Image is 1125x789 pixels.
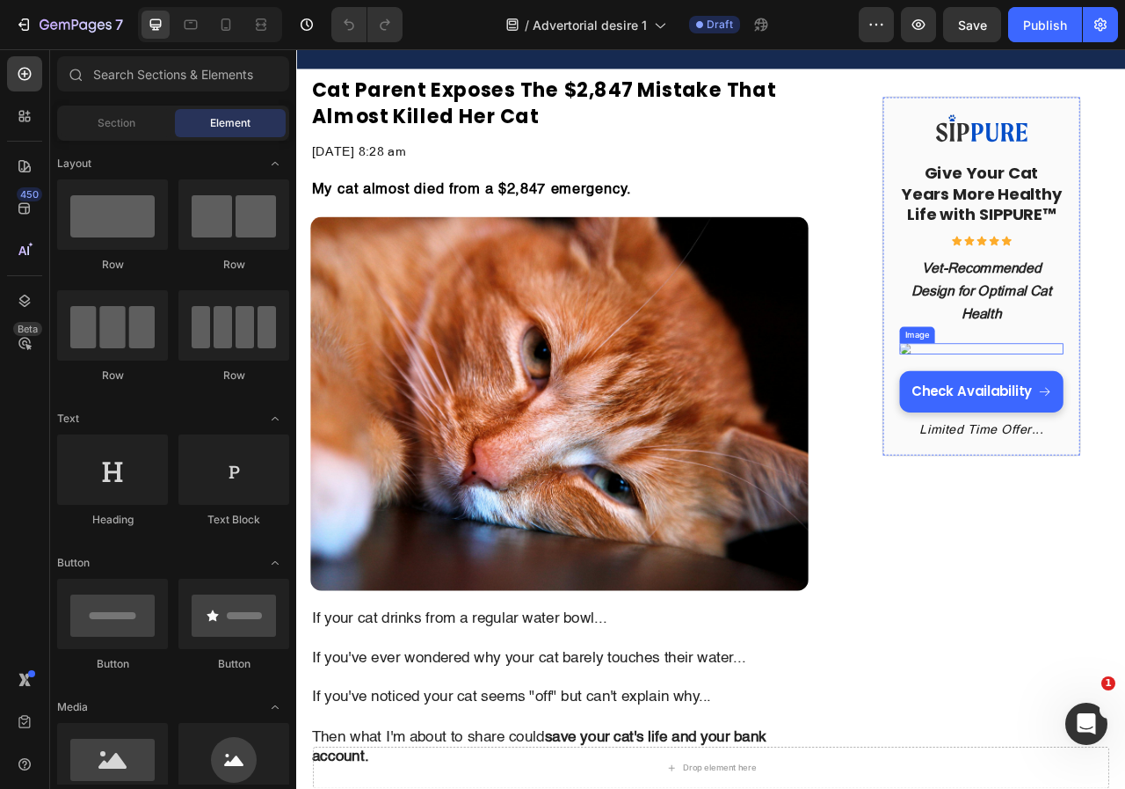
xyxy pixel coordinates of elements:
[533,16,647,34] span: Advertorial desire 1
[1008,7,1082,42] button: Publish
[767,410,976,463] a: Check Availability
[769,144,974,225] strong: Give Your Cat Years More Healthy Life with SIPPURE™
[7,7,131,42] button: 7
[57,257,168,273] div: Row
[1023,16,1067,34] div: Publish
[331,7,403,42] div: Undo/Redo
[57,555,90,571] span: Button
[57,411,79,427] span: Text
[57,656,168,672] div: Button
[17,187,42,201] div: 450
[57,512,168,528] div: Heading
[943,7,1001,42] button: Save
[771,356,809,372] div: Image
[782,424,936,448] span: Check Availability
[13,322,42,336] div: Beta
[178,368,289,384] div: Row
[1101,676,1115,690] span: 1
[1065,703,1107,745] iframe: Intercom live chat
[98,115,135,131] span: Section
[57,56,289,91] input: Search Sections & Elements
[261,549,289,577] span: Toggle open
[261,150,289,178] span: Toggle open
[57,156,91,172] span: Layout
[261,693,289,721] span: Toggle open
[784,83,960,127] img: SIPPURE_MAIN_LOGO_2.svg
[178,656,289,672] div: Button
[767,472,976,496] h2: Limited Time Offer...
[707,17,733,33] span: Draft
[782,269,961,347] strong: Vet-Recommended Design for Optimal Cat Health
[115,14,123,35] p: 7
[210,115,250,131] span: Element
[178,512,289,528] div: Text Block
[958,18,987,33] span: Save
[178,257,289,273] div: Row
[57,699,88,715] span: Media
[525,16,529,34] span: /
[261,405,289,433] span: Toggle open
[19,763,651,788] p: If you've ever wondered why your cat barely touches their water...
[57,368,168,384] div: Row
[767,375,976,389] img: generated-image_24_-min.png
[296,49,1125,789] iframe: Design area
